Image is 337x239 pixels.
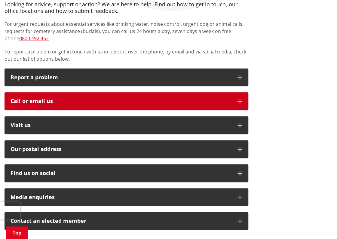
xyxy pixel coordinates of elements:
button: Contact an elected member [5,212,248,230]
p: Visit us [11,122,231,128]
button: Visit us [5,116,248,134]
button: Find us on social [5,164,248,182]
h2: Our postal address [11,146,231,152]
a: Top [6,226,28,239]
p: For urgent requests about essential services like drinking water, noise control, urgent dog or an... [5,20,248,42]
iframe: Messenger Launcher [309,214,331,235]
a: 0800 492 452 [19,35,49,42]
button: Call or email us [5,92,248,110]
div: Find us on social [11,170,231,176]
h4: Looking for advice, support or action? We are here to help. Find out how to get in touch, our off... [5,1,248,14]
p: Contact an elected member [11,218,231,224]
p: Report a problem [11,74,231,80]
p: To report a problem or get in touch with us in person, over the phone, by email and via social me... [5,48,248,62]
button: Media enquiries [5,188,248,206]
button: Report a problem [5,68,248,86]
div: Call or email us [11,98,231,104]
div: Media enquiries [11,194,231,200]
button: Our postal address [5,140,248,158]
